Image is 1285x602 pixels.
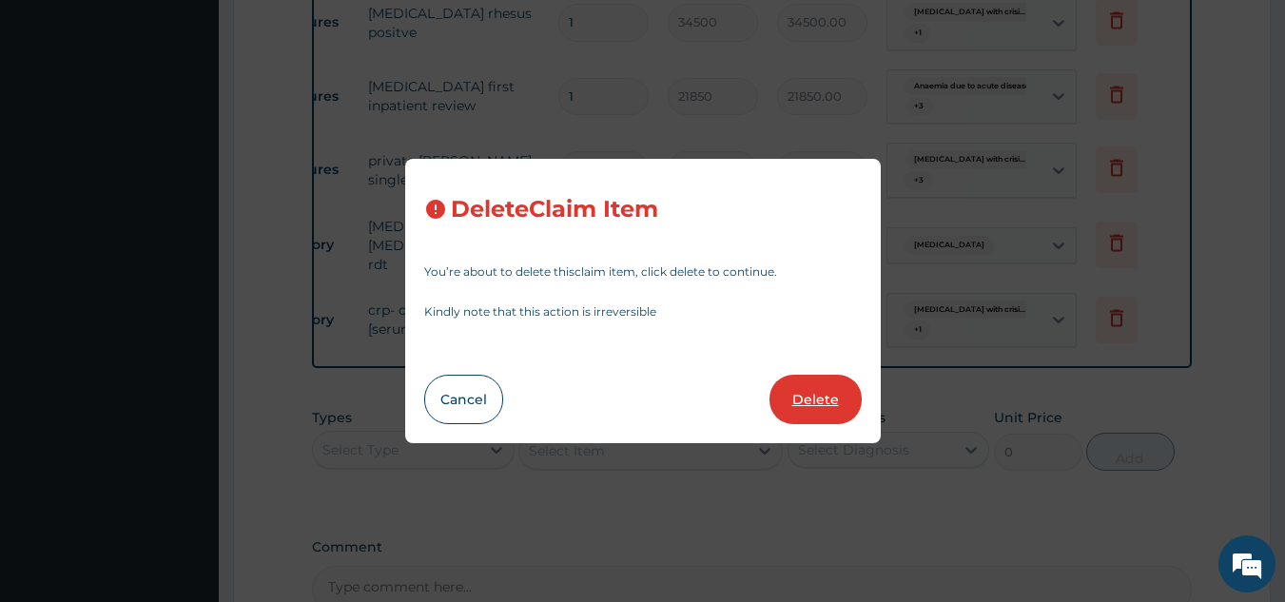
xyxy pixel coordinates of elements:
textarea: Type your message and hit 'Enter' [10,400,362,467]
div: Minimize live chat window [312,10,358,55]
p: You’re about to delete this claim item , click delete to continue. [424,266,862,278]
img: d_794563401_company_1708531726252_794563401 [35,95,77,143]
span: We're online! [110,180,263,372]
button: Cancel [424,375,503,424]
p: Kindly note that this action is irreversible [424,306,862,318]
h3: Delete Claim Item [451,197,658,223]
button: Delete [769,375,862,424]
div: Chat with us now [99,107,320,131]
